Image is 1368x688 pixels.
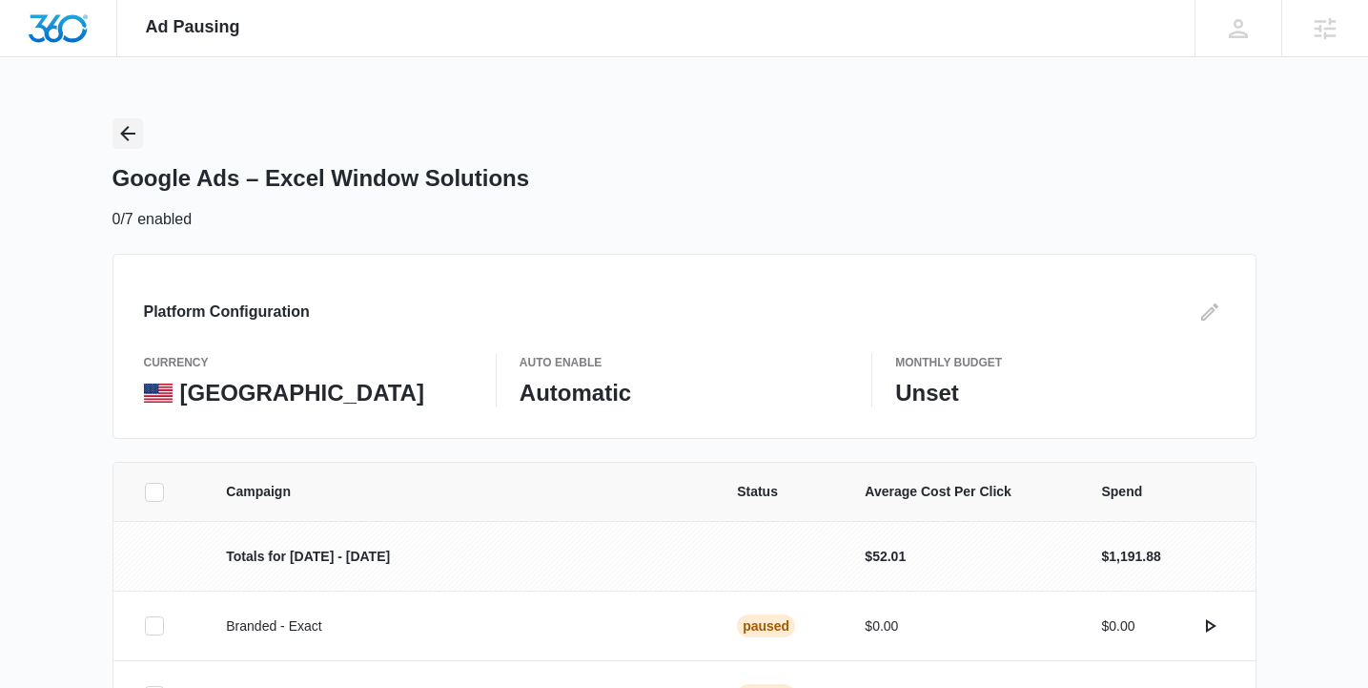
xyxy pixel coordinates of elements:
p: Branded - Exact [226,616,691,636]
h1: Google Ads – Excel Window Solutions [112,164,530,193]
p: Monthly Budget [895,354,1224,371]
button: actions.activate [1194,611,1225,641]
span: Campaign [226,482,691,502]
button: Edit [1194,297,1225,327]
p: $52.01 [865,547,1055,567]
p: currency [144,354,473,371]
p: Unset [895,379,1224,407]
h3: Platform Configuration [144,301,310,323]
p: $1,191.88 [1101,547,1160,567]
p: [GEOGRAPHIC_DATA] [180,379,424,407]
p: Auto Enable [520,354,848,371]
button: Back [112,118,143,149]
span: Spend [1101,482,1224,502]
p: Automatic [520,379,848,407]
div: Paused [737,615,795,637]
img: United States [144,384,173,403]
span: Ad Pausing [146,17,240,37]
p: Totals for [DATE] - [DATE] [226,547,691,567]
span: Status [737,482,819,502]
p: 0/7 enabled [112,208,193,231]
span: Average Cost Per Click [865,482,1055,502]
p: $0.00 [865,616,1055,636]
p: $0.00 [1101,616,1134,636]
